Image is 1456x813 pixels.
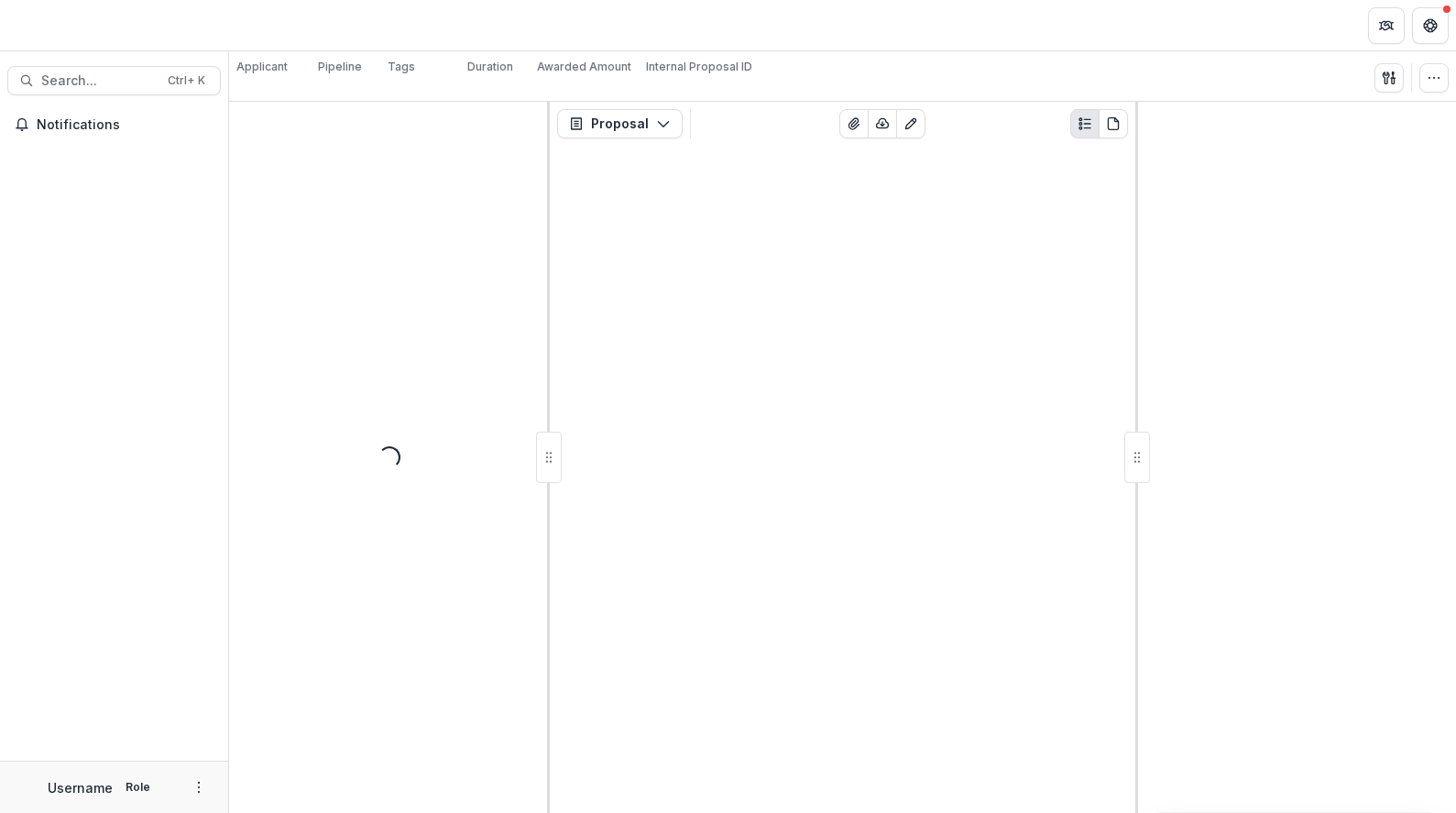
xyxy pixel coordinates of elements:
[188,776,210,798] button: More
[7,66,221,95] button: Search...
[48,778,113,797] p: Username
[557,109,683,138] button: Proposal
[839,109,869,138] button: View Attached Files
[896,109,925,138] button: Edit as form
[537,59,631,75] p: Awarded Amount
[120,779,156,796] p: Role
[388,59,415,75] p: Tags
[164,71,209,91] div: Ctrl + K
[1412,7,1449,44] button: Get Help
[318,59,362,75] p: Pipeline
[1368,7,1405,44] button: Partners
[1070,109,1100,138] button: Plaintext view
[646,59,752,75] p: Internal Proposal ID
[41,73,157,89] span: Search...
[37,117,213,133] span: Notifications
[7,110,221,139] button: Notifications
[236,59,288,75] p: Applicant
[1099,109,1128,138] button: PDF view
[467,59,513,75] p: Duration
